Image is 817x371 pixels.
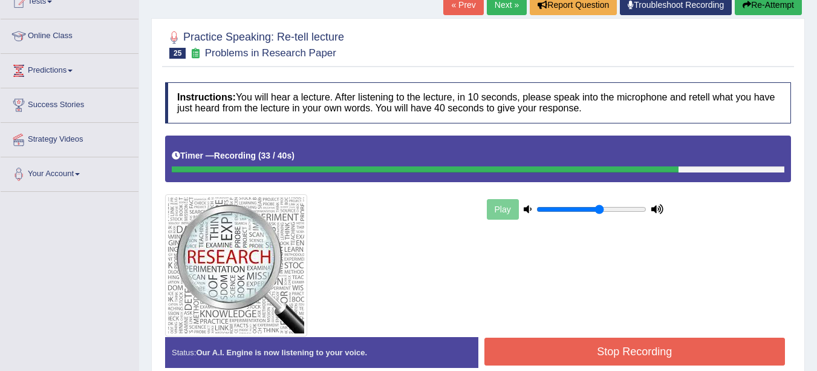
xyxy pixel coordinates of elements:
[1,157,138,188] a: Your Account
[205,47,336,59] small: Problems in Research Paper
[189,48,201,59] small: Exam occurring question
[177,92,236,102] b: Instructions:
[196,348,367,357] strong: Our A.I. Engine is now listening to your voice.
[165,28,344,59] h2: Practice Speaking: Re-tell lecture
[258,151,261,160] b: (
[169,48,186,59] span: 25
[1,123,138,153] a: Strategy Videos
[165,337,478,368] div: Status:
[165,82,791,123] h4: You will hear a lecture. After listening to the lecture, in 10 seconds, please speak into the mic...
[1,88,138,119] a: Success Stories
[1,19,138,50] a: Online Class
[291,151,295,160] b: )
[214,151,256,160] b: Recording
[1,54,138,84] a: Predictions
[172,151,295,160] h5: Timer —
[261,151,292,160] b: 33 / 40s
[484,338,786,366] button: Stop Recording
